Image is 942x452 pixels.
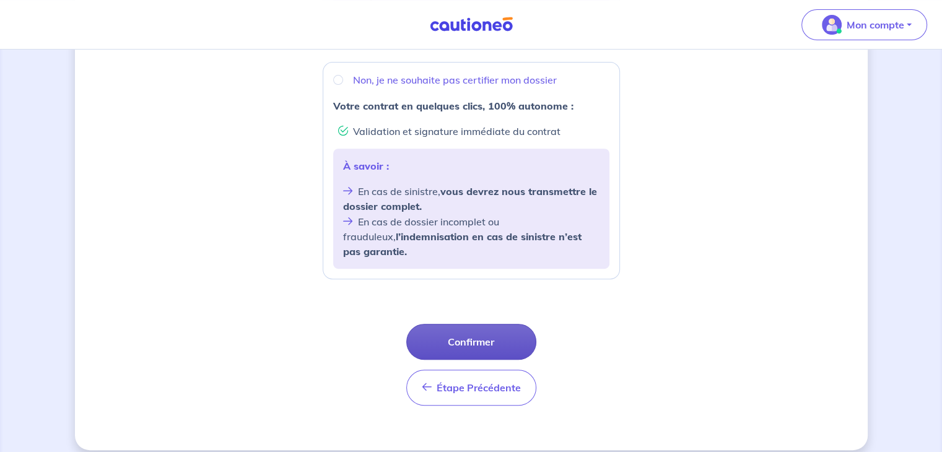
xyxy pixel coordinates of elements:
[343,214,600,259] li: En cas de dossier incomplet ou frauduleux,
[353,72,557,87] p: Non, je ne souhaite pas certifier mon dossier
[343,160,389,172] strong: À savoir :
[343,183,600,214] li: En cas de sinistre,
[801,9,927,40] button: illu_account_valid_menu.svgMon compte
[343,230,582,258] strong: l’indemnisation en cas de sinistre n’est pas garantie.
[406,370,536,406] button: Étape Précédente
[343,185,597,212] strong: vous devrez nous transmettre le dossier complet.
[847,17,904,32] p: Mon compte
[406,324,536,360] button: Confirmer
[822,15,842,35] img: illu_account_valid_menu.svg
[437,381,521,394] span: Étape Précédente
[333,100,573,112] strong: Votre contrat en quelques clics, 100% autonome :
[338,123,609,139] li: Validation et signature immédiate du contrat
[425,17,518,32] img: Cautioneo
